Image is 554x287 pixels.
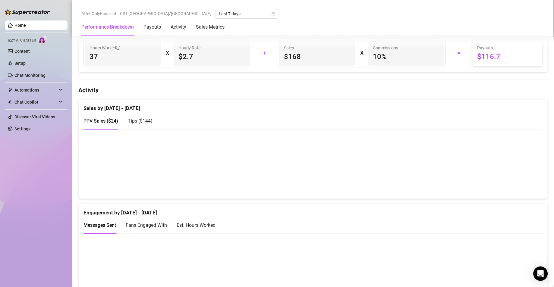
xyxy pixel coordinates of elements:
span: Hours Worked [90,45,120,51]
span: CST [GEOGRAPHIC_DATA]/[GEOGRAPHIC_DATA] [120,9,212,18]
div: Performance Breakdown [81,23,134,31]
div: Activity [171,23,186,31]
div: = [449,48,469,58]
a: Content [14,49,30,54]
span: 37 [90,52,156,61]
h4: Activity [78,86,548,95]
span: Tips ( $144 ) [128,118,153,124]
span: info-circle [116,46,120,50]
a: Setup [14,61,26,66]
span: Payouts [477,45,538,51]
div: Sales Metrics [196,23,225,31]
span: thunderbolt [8,88,13,92]
div: X [166,48,169,58]
div: Sales by [DATE] - [DATE] [83,100,543,113]
div: Est. Hours Worked [177,222,216,229]
img: logo-BBDzfeDw.svg [5,9,50,15]
a: Chat Monitoring [14,73,46,78]
span: Sales [284,45,351,51]
span: Messages Sent [83,223,116,228]
div: Open Intercom Messenger [534,267,548,281]
span: Chat Copilot [14,97,57,107]
span: After OnlyFans cut [81,9,116,18]
div: Engagement by [DATE] - [DATE] [83,204,543,217]
span: $2.7 [178,52,245,61]
div: X [360,48,363,58]
span: Automations [14,85,57,95]
img: Chat Copilot [8,100,12,104]
div: Payouts [143,23,161,31]
span: 10 % [373,52,439,61]
span: PPV Sales ( $24 ) [83,118,118,124]
span: calendar [272,12,275,16]
article: Hourly Rate [178,45,200,51]
a: Settings [14,126,30,131]
article: Commissions [373,45,398,51]
a: Home [14,23,26,28]
span: Last 7 days [219,9,275,18]
img: AI Chatter [38,35,48,44]
span: $168 [284,52,351,61]
a: Discover Viral Videos [14,114,55,119]
span: $116.7 [477,52,538,61]
div: + [255,48,275,58]
span: Fans Engaged With [126,223,167,228]
span: Izzy AI Chatter [8,38,36,43]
